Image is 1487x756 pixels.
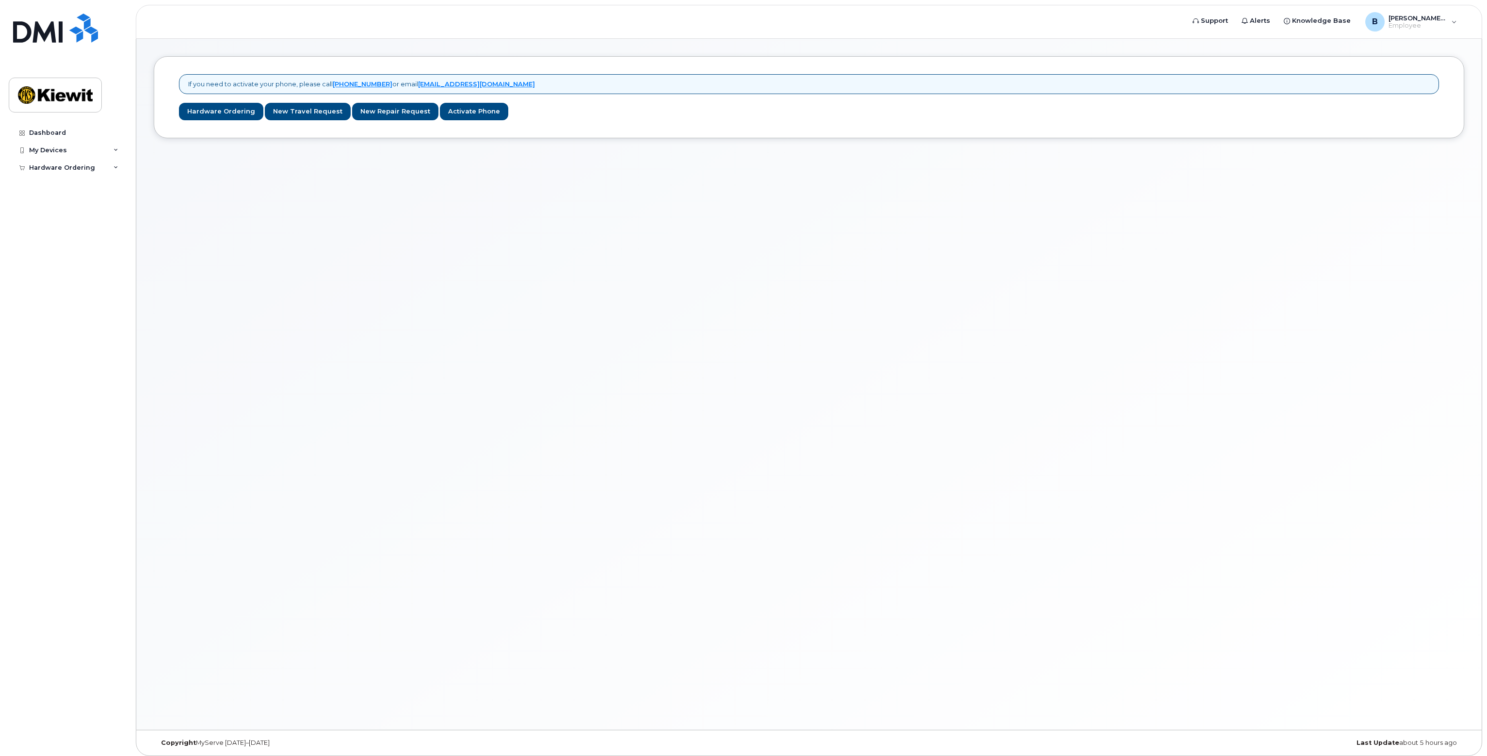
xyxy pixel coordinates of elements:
a: [EMAIL_ADDRESS][DOMAIN_NAME] [418,80,535,88]
div: MyServe [DATE]–[DATE] [154,739,591,747]
a: Activate Phone [440,103,508,121]
a: [PHONE_NUMBER] [333,80,392,88]
strong: Last Update [1357,739,1399,746]
strong: Copyright [161,739,196,746]
a: New Repair Request [352,103,438,121]
a: New Travel Request [265,103,351,121]
p: If you need to activate your phone, please call or email [188,80,535,89]
div: about 5 hours ago [1027,739,1464,747]
a: Hardware Ordering [179,103,263,121]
